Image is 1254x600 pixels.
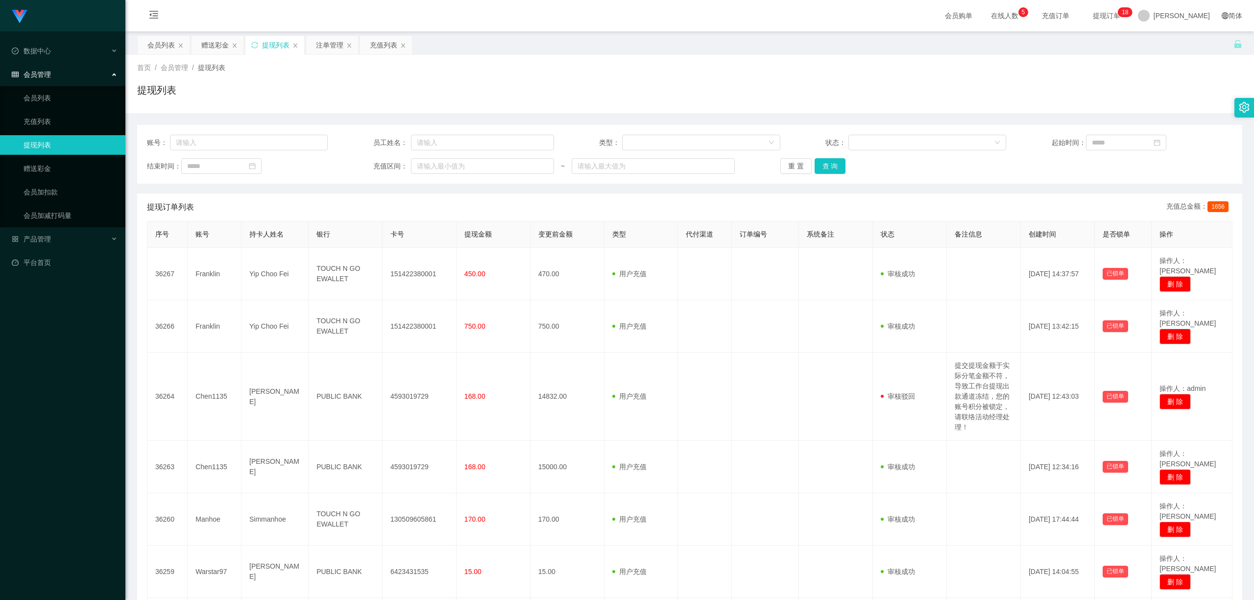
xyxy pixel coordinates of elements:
p: 8 [1125,7,1129,17]
span: 750.00 [464,322,485,330]
td: Chen1135 [188,353,241,441]
a: 会员加减打码量 [24,206,118,225]
div: 注单管理 [316,36,343,54]
p: 5 [1022,7,1025,17]
input: 请输入 [170,135,328,150]
td: [DATE] 14:37:57 [1021,248,1095,300]
span: 用户充值 [612,270,647,278]
td: 470.00 [531,248,604,300]
td: 36266 [147,300,188,353]
i: 图标: sync [251,42,258,48]
span: 用户充值 [612,515,647,523]
span: 审核成功 [881,515,915,523]
span: 在线人数 [986,12,1023,19]
span: 用户充值 [612,463,647,471]
td: [DATE] 12:43:03 [1021,353,1095,441]
button: 删 除 [1159,329,1191,344]
button: 删 除 [1159,574,1191,590]
span: 提现订单 [1088,12,1125,19]
span: 首页 [137,64,151,72]
td: Franklin [188,300,241,353]
i: 图标: close [400,43,406,48]
div: 充值总金额： [1166,201,1232,213]
td: 151422380001 [383,248,457,300]
input: 请输入 [411,135,554,150]
td: 151422380001 [383,300,457,353]
td: 6423431535 [383,546,457,598]
i: 图标: global [1222,12,1229,19]
td: PUBLIC BANK [309,441,383,493]
span: 状态 [881,230,894,238]
i: 图标: calendar [249,163,256,169]
span: 审核驳回 [881,392,915,400]
i: 图标: close [346,43,352,48]
i: 图标: menu-fold [137,0,170,32]
td: Yip Choo Fei [241,300,309,353]
span: ~ [554,161,572,171]
i: 图标: close [178,43,184,48]
span: 是否锁单 [1103,230,1130,238]
i: 图标: unlock [1233,40,1242,48]
input: 请输入最大值为 [572,158,735,174]
td: TOUCH N GO EWALLET [309,248,383,300]
sup: 18 [1118,7,1132,17]
span: 操作人：admin [1159,384,1206,392]
td: [DATE] 12:34:16 [1021,441,1095,493]
span: 员工姓名： [373,138,411,148]
span: 序号 [155,230,169,238]
span: 充值区间： [373,161,411,171]
span: 168.00 [464,463,485,471]
button: 已锁单 [1103,461,1128,473]
td: Yip Choo Fei [241,248,309,300]
div: 赠送彩金 [201,36,229,54]
td: TOUCH N GO EWALLET [309,493,383,546]
td: [DATE] 14:04:55 [1021,546,1095,598]
span: 创建时间 [1029,230,1056,238]
td: Manhoe [188,493,241,546]
span: 15.00 [464,568,482,576]
a: 充值列表 [24,112,118,131]
td: [PERSON_NAME] [241,546,309,598]
span: / [155,64,157,72]
td: [DATE] 17:44:44 [1021,493,1095,546]
div: 充值列表 [370,36,397,54]
td: 4593019729 [383,353,457,441]
a: 图标: dashboard平台首页 [12,253,118,272]
td: 750.00 [531,300,604,353]
button: 重 置 [780,158,812,174]
button: 查 询 [815,158,846,174]
span: 会员管理 [161,64,188,72]
img: logo.9652507e.png [12,10,27,24]
td: 36263 [147,441,188,493]
h1: 提现列表 [137,83,176,97]
i: 图标: close [292,43,298,48]
i: 图标: appstore-o [12,236,19,242]
i: 图标: close [232,43,238,48]
td: [PERSON_NAME] [241,353,309,441]
span: 用户充值 [612,568,647,576]
div: 提现列表 [262,36,289,54]
span: 类型 [612,230,626,238]
span: 代付渠道 [686,230,713,238]
span: 账号 [195,230,209,238]
span: 账号： [147,138,170,148]
td: 36260 [147,493,188,546]
span: / [192,64,194,72]
span: 审核成功 [881,463,915,471]
span: 操作人：[PERSON_NAME] [1159,450,1216,468]
button: 删 除 [1159,522,1191,537]
span: 用户充值 [612,322,647,330]
span: 会员管理 [12,71,51,78]
td: 130509605861 [383,493,457,546]
td: 4593019729 [383,441,457,493]
td: PUBLIC BANK [309,546,383,598]
td: Franklin [188,248,241,300]
i: 图标: down [769,140,774,146]
button: 已锁单 [1103,320,1128,332]
td: Simmanhoe [241,493,309,546]
span: 操作 [1159,230,1173,238]
span: 审核成功 [881,270,915,278]
span: 审核成功 [881,322,915,330]
span: 订单编号 [740,230,767,238]
sup: 5 [1018,7,1028,17]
